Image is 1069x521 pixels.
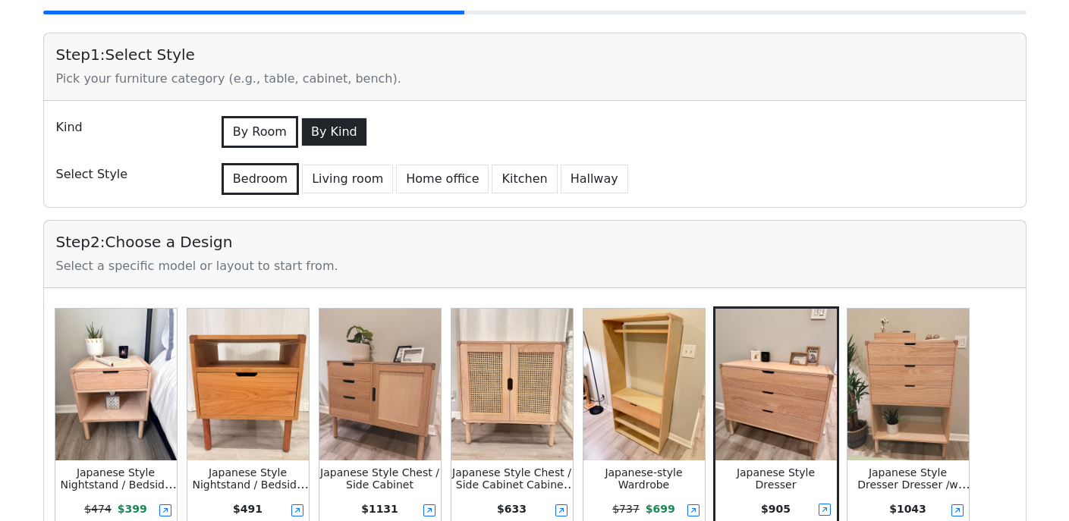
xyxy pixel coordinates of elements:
img: Japanese Style Nightstand / Bedside Table Nightstand /w Top Shelf [187,309,309,460]
span: $ 1131 [361,503,398,515]
div: Japanese Style Nightstand / Bedside Table [55,466,177,491]
div: Select a specific model or layout to start from. [56,257,1014,275]
div: Select Style [47,160,209,195]
div: Japanese Style Nightstand / Bedside Table Nightstand /w Top Shelf [187,466,309,491]
div: Japanese-style Wardrobe [583,466,705,491]
span: $ 399 [118,503,147,515]
img: Japanese Style Chest / Side Cabinet [319,309,441,460]
button: Home office [396,165,489,193]
h5: Step 2 : Choose a Design [56,233,1014,251]
div: Kind [47,113,209,148]
small: Japanese Style Dresser Dresser /w Shelf [857,466,970,503]
small: Japanese Style Nightstand / Bedside Table [60,466,177,503]
small: Japanese Style Chest / Side Cabinet [320,466,439,491]
span: $ 491 [233,503,263,515]
h5: Step 1 : Select Style [56,46,1014,64]
span: $ 1043 [889,503,926,515]
button: By Room [222,116,298,148]
button: Hallway [561,165,628,193]
small: Japanese Style Dresser [737,466,815,491]
div: Pick your furniture category (e.g., table, cabinet, bench). [56,70,1014,88]
button: Living room [302,165,393,193]
button: Kitchen [492,165,557,193]
img: Japanese-style Wardrobe [583,309,705,460]
img: Japanese Style Dresser Dresser /w Shelf [847,309,969,460]
div: Japanese Style Dresser Dresser /w Shelf [847,466,969,491]
span: $ 633 [497,503,527,515]
img: Japanese Style Chest / Side Cabinet Cabinet /w 2-door [451,309,573,460]
img: Japanese Style Nightstand / Bedside Table [55,309,177,460]
img: Japanese Style Dresser [715,309,837,460]
div: Japanese Style Dresser [715,466,837,491]
span: $ 905 [761,503,791,515]
button: By Kind [301,118,367,146]
small: Japanese-style Wardrobe [605,466,682,491]
s: $ 737 [612,503,640,515]
div: Japanese Style Chest / Side Cabinet [319,466,441,491]
s: $ 474 [84,503,112,515]
span: $ 699 [646,503,675,515]
div: Japanese Style Chest / Side Cabinet Cabinet /w 2-door [451,466,573,491]
small: Japanese Style Chest / Side Cabinet Cabinet /w 2-door [452,466,576,503]
small: Japanese Style Nightstand / Bedside Table Nightstand /w Top Shelf [192,466,309,515]
button: Bedroom [222,163,299,195]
